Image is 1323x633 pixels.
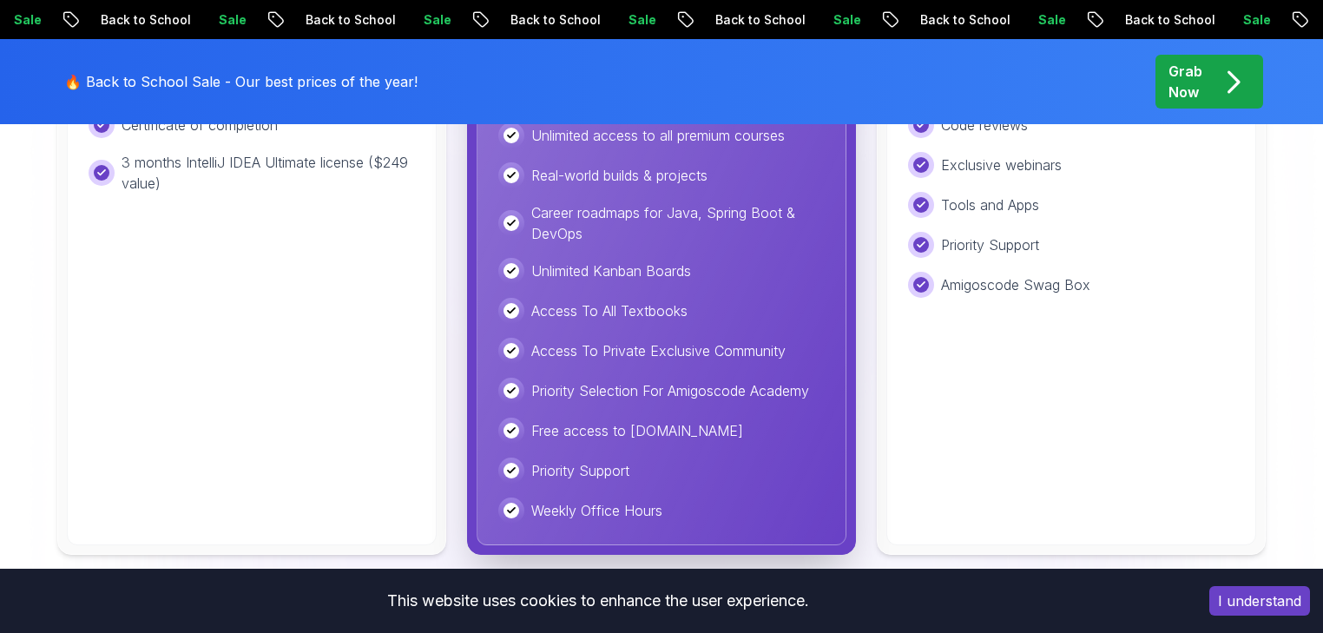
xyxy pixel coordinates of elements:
[13,582,1183,620] div: This website uses cookies to enhance the user experience.
[64,71,418,92] p: 🔥 Back to School Sale - Our best prices of the year!
[1228,11,1284,29] p: Sale
[905,11,1024,29] p: Back to School
[122,115,278,135] p: Certificate of completion
[531,260,691,281] p: Unlimited Kanban Boards
[291,11,409,29] p: Back to School
[941,155,1062,175] p: Exclusive webinars
[819,11,874,29] p: Sale
[531,380,809,401] p: Priority Selection For Amigoscode Academy
[531,460,629,481] p: Priority Support
[204,11,260,29] p: Sale
[1209,586,1310,616] button: Accept cookies
[941,115,1028,135] p: Code reviews
[941,195,1039,215] p: Tools and Apps
[531,420,743,441] p: Free access to [DOMAIN_NAME]
[86,11,204,29] p: Back to School
[1168,61,1202,102] p: Grab Now
[531,125,785,146] p: Unlimited access to all premium courses
[531,300,688,321] p: Access To All Textbooks
[614,11,669,29] p: Sale
[531,340,786,361] p: Access To Private Exclusive Community
[531,165,708,186] p: Real-world builds & projects
[409,11,464,29] p: Sale
[941,234,1039,255] p: Priority Support
[496,11,614,29] p: Back to School
[531,202,825,244] p: Career roadmaps for Java, Spring Boot & DevOps
[701,11,819,29] p: Back to School
[531,500,662,521] p: Weekly Office Hours
[1110,11,1228,29] p: Back to School
[122,152,415,194] p: 3 months IntelliJ IDEA Ultimate license ($249 value)
[941,274,1090,295] p: Amigoscode Swag Box
[1024,11,1079,29] p: Sale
